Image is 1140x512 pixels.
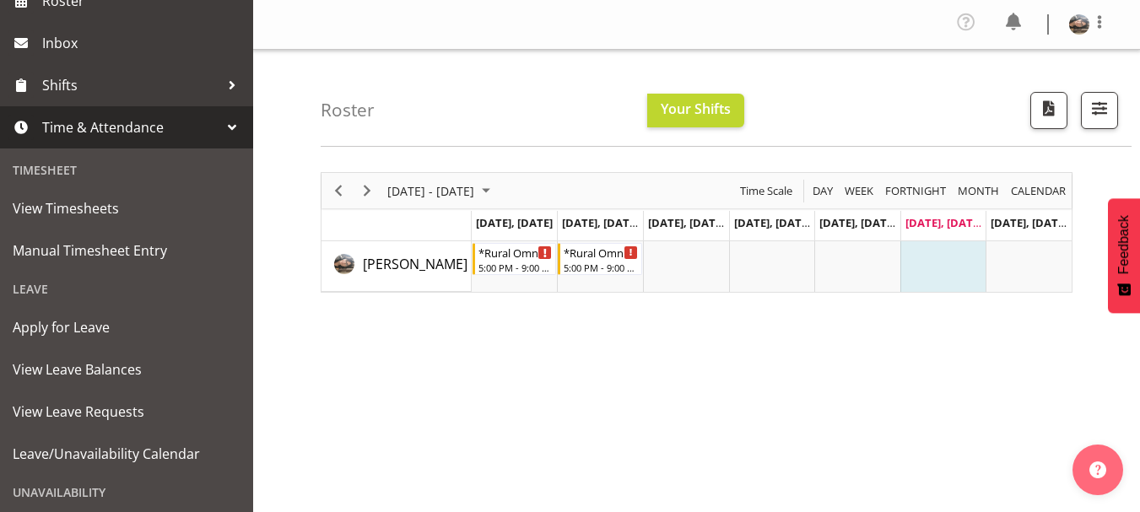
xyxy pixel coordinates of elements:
[13,315,240,340] span: Apply for Leave
[811,181,835,202] span: Day
[478,261,553,274] div: 5:00 PM - 9:00 PM
[42,30,245,56] span: Inbox
[843,181,875,202] span: Week
[4,272,249,306] div: Leave
[13,441,240,466] span: Leave/Unavailability Calendar
[385,181,498,202] button: August 25 - 31, 2025
[321,100,375,120] h4: Roster
[1009,181,1067,202] span: calendar
[13,196,240,221] span: View Timesheets
[1116,215,1132,274] span: Feedback
[4,391,249,433] a: View Leave Requests
[564,244,638,261] div: *Rural Omni
[558,243,642,275] div: Lindsay Holland"s event - *Rural Omni Begin From Tuesday, August 26, 2025 at 5:00:00 PM GMT+12:00...
[42,115,219,140] span: Time & Attendance
[819,215,896,230] span: [DATE], [DATE]
[842,181,877,202] button: Timeline Week
[386,181,476,202] span: [DATE] - [DATE]
[737,181,796,202] button: Time Scale
[648,215,725,230] span: [DATE], [DATE]
[472,241,1072,292] table: Timeline Week of August 30, 2025
[956,181,1001,202] span: Month
[661,100,731,118] span: Your Shifts
[1108,198,1140,313] button: Feedback - Show survey
[363,254,467,274] a: [PERSON_NAME]
[1069,14,1089,35] img: lindsay-holland6d975a4b06d72750adc3751bbfb7dc9f.png
[738,181,794,202] span: Time Scale
[905,215,982,230] span: [DATE], [DATE]
[13,238,240,263] span: Manual Timesheet Entry
[810,181,836,202] button: Timeline Day
[478,244,553,261] div: *Rural Omni
[4,348,249,391] a: View Leave Balances
[883,181,949,202] button: Fortnight
[473,243,557,275] div: Lindsay Holland"s event - *Rural Omni Begin From Monday, August 25, 2025 at 5:00:00 PM GMT+12:00 ...
[1008,181,1069,202] button: Month
[4,187,249,229] a: View Timesheets
[356,181,379,202] button: Next
[476,215,553,230] span: [DATE], [DATE]
[321,241,472,292] td: Lindsay Holland resource
[363,255,467,273] span: [PERSON_NAME]
[42,73,219,98] span: Shifts
[1030,92,1067,129] button: Download a PDF of the roster according to the set date range.
[324,173,353,208] div: Previous
[327,181,350,202] button: Previous
[564,261,638,274] div: 5:00 PM - 9:00 PM
[353,173,381,208] div: Next
[13,357,240,382] span: View Leave Balances
[4,229,249,272] a: Manual Timesheet Entry
[647,94,744,127] button: Your Shifts
[883,181,948,202] span: Fortnight
[321,172,1072,293] div: Timeline Week of August 30, 2025
[4,153,249,187] div: Timesheet
[4,433,249,475] a: Leave/Unavailability Calendar
[4,475,249,509] div: Unavailability
[4,306,249,348] a: Apply for Leave
[562,215,639,230] span: [DATE], [DATE]
[13,399,240,424] span: View Leave Requests
[1081,92,1118,129] button: Filter Shifts
[1089,461,1106,478] img: help-xxl-2.png
[734,215,811,230] span: [DATE], [DATE]
[991,215,1067,230] span: [DATE], [DATE]
[955,181,1002,202] button: Timeline Month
